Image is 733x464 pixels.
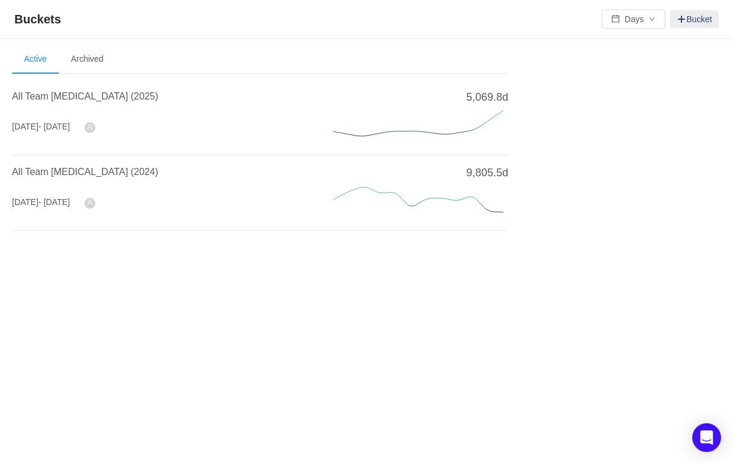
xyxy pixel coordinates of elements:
[87,124,93,130] i: icon: user
[38,122,70,131] span: - [DATE]
[87,200,93,206] i: icon: user
[59,45,115,74] li: Archived
[12,45,59,74] li: Active
[12,91,158,101] a: All Team [MEDICAL_DATA] (2025)
[12,120,70,133] div: [DATE]
[692,423,721,452] div: Open Intercom Messenger
[38,197,70,207] span: - [DATE]
[12,167,158,177] a: All Team [MEDICAL_DATA] (2024)
[14,10,68,29] span: Buckets
[12,196,70,209] div: [DATE]
[670,10,719,28] a: Bucket
[466,89,508,106] span: 5,069.8d
[602,10,665,29] button: icon: calendarDaysicon: down
[466,165,508,181] span: 9,805.5d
